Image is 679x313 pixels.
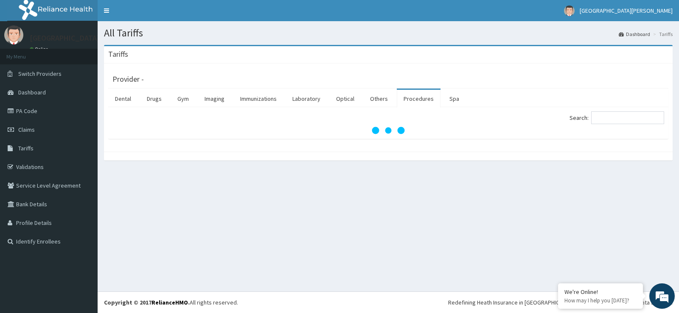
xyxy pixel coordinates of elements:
span: Tariffs [18,144,34,152]
label: Search: [570,111,664,124]
a: Imaging [198,90,231,108]
span: [GEOGRAPHIC_DATA][PERSON_NAME] [580,7,673,14]
img: User Image [4,25,23,44]
a: Optical [329,90,361,108]
span: Claims [18,126,35,133]
span: Switch Providers [18,70,62,78]
footer: All rights reserved. [98,291,679,313]
a: Others [363,90,395,108]
a: RelianceHMO [152,299,188,306]
a: Gym [171,90,196,108]
a: Drugs [140,90,168,108]
h3: Tariffs [108,50,128,58]
strong: Copyright © 2017 . [104,299,190,306]
a: Dashboard [619,30,650,38]
a: Online [30,46,50,52]
p: [GEOGRAPHIC_DATA][PERSON_NAME] [30,34,155,42]
a: Procedures [397,90,441,108]
div: We're Online! [564,288,637,296]
a: Laboratory [286,90,327,108]
span: Dashboard [18,89,46,96]
div: Redefining Heath Insurance in [GEOGRAPHIC_DATA] using Telemedicine and Data Science! [448,298,673,307]
h3: Provider - [112,75,144,83]
a: Spa [443,90,466,108]
a: Immunizations [233,90,283,108]
a: Dental [108,90,138,108]
svg: audio-loading [371,114,405,147]
p: How may I help you today? [564,297,637,304]
input: Search: [591,111,664,124]
img: User Image [564,6,575,16]
h1: All Tariffs [104,28,673,39]
li: Tariffs [651,30,673,38]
